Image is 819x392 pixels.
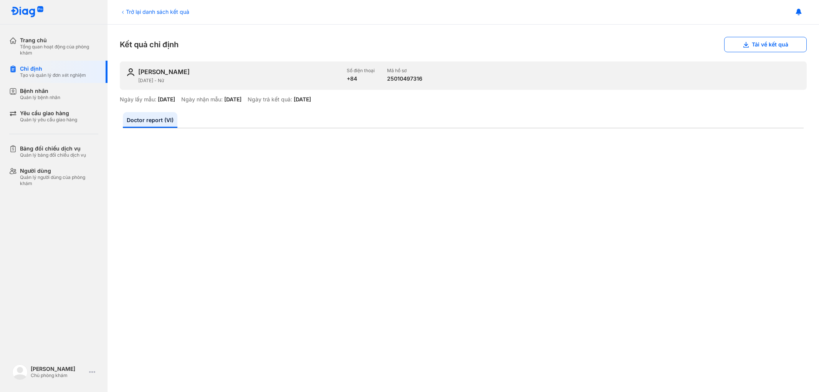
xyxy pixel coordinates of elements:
a: Doctor report (VI) [123,112,177,128]
div: [PERSON_NAME] [31,366,86,372]
div: [DATE] - Nữ [138,78,341,84]
div: Kết quả chỉ định [120,37,807,52]
div: Người dùng [20,167,98,174]
div: +84 [347,75,375,82]
div: Tạo và quản lý đơn xét nghiệm [20,72,86,78]
div: [DATE] [158,96,175,103]
div: Bảng đối chiếu dịch vụ [20,145,86,152]
img: logo [12,364,28,380]
div: Ngày nhận mẫu: [181,96,223,103]
div: Quản lý bảng đối chiếu dịch vụ [20,152,86,158]
div: Trở lại danh sách kết quả [120,8,189,16]
img: user-icon [126,68,135,77]
div: Trang chủ [20,37,98,44]
div: Mã hồ sơ [387,68,422,74]
div: [DATE] [224,96,242,103]
div: Quản lý bệnh nhân [20,94,60,101]
div: Ngày trả kết quả: [248,96,292,103]
div: Chủ phòng khám [31,372,86,379]
div: 25010497316 [387,75,422,82]
div: Yêu cầu giao hàng [20,110,77,117]
div: Bệnh nhân [20,88,60,94]
div: Quản lý người dùng của phòng khám [20,174,98,187]
div: Chỉ định [20,65,86,72]
div: Tổng quan hoạt động của phòng khám [20,44,98,56]
div: [PERSON_NAME] [138,68,190,76]
img: logo [11,6,44,18]
div: Ngày lấy mẫu: [120,96,156,103]
div: [DATE] [294,96,311,103]
div: Quản lý yêu cầu giao hàng [20,117,77,123]
div: Số điện thoại [347,68,375,74]
button: Tải về kết quả [724,37,807,52]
